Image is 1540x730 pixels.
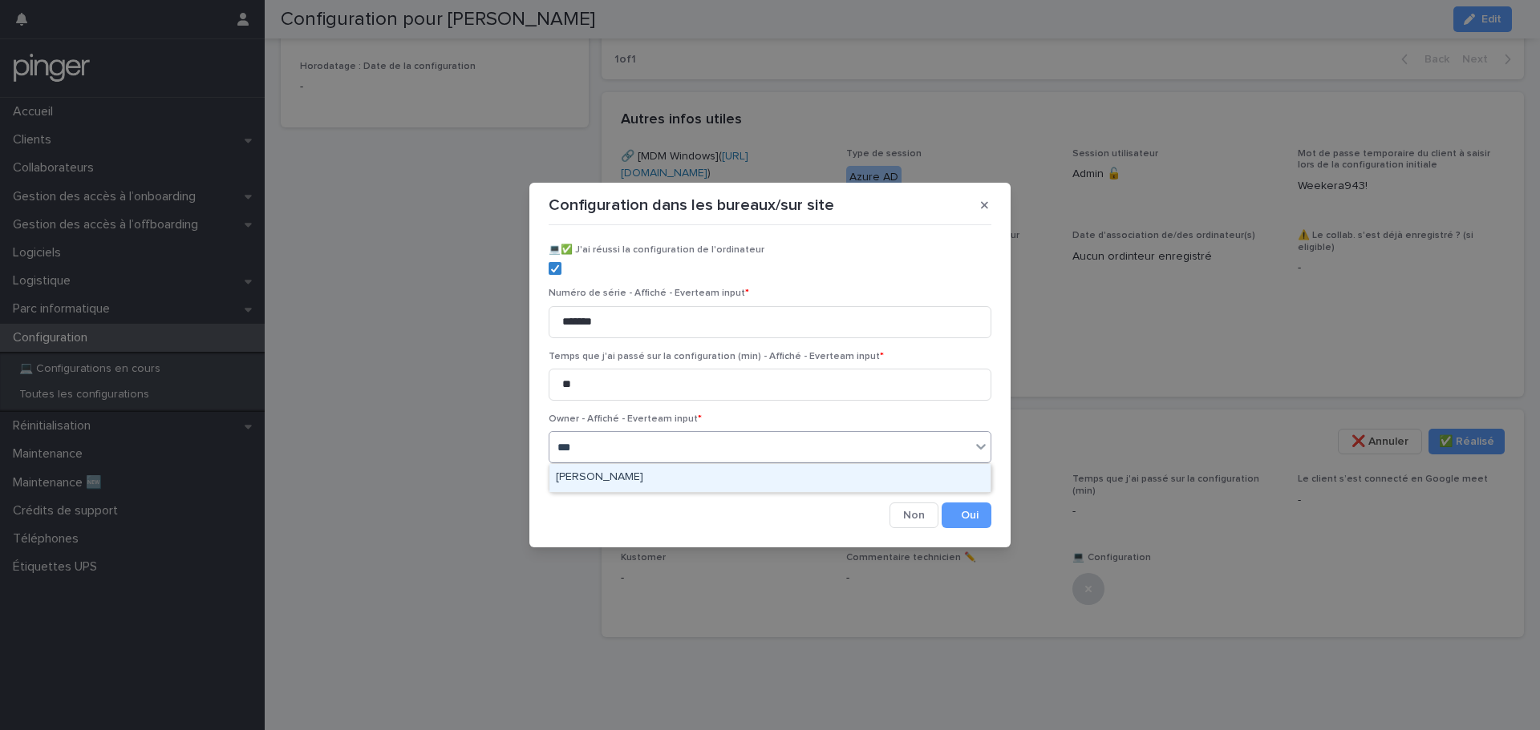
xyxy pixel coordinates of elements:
div: Samuel Breau [549,464,991,492]
span: Numéro de série - Affiché - Everteam input [549,288,749,298]
p: Configuration dans les bureaux/sur site [549,196,834,215]
span: Owner - Affiché - Everteam input [549,414,702,424]
span: ​💻​✅​ J'ai réussi la configuration de l'ordinateur [549,245,764,255]
span: Temps que j'ai passé sur la configuration (min) - Affiché - Everteam input [549,352,884,361]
